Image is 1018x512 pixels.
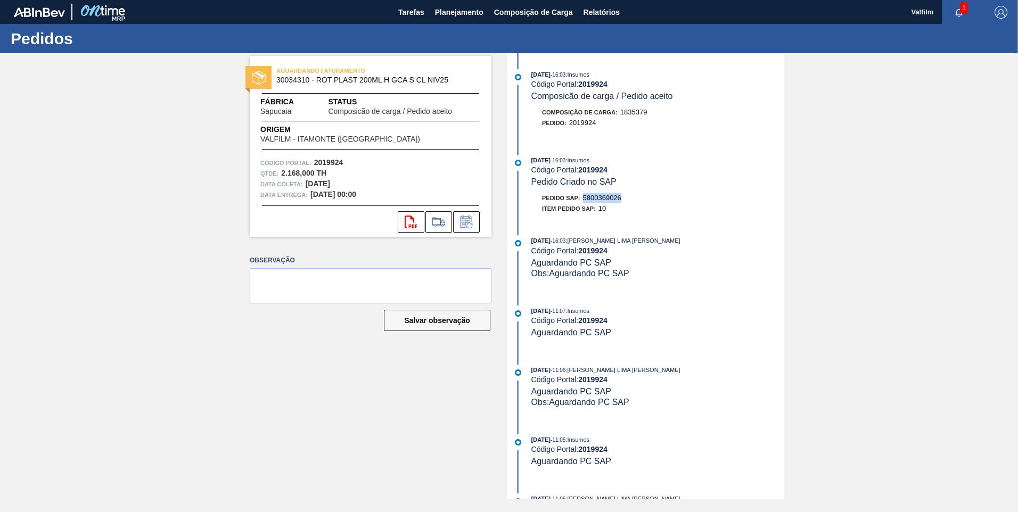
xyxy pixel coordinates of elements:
[515,369,521,376] img: atual
[531,166,784,174] div: Código Portal:
[260,135,420,143] span: VALFILM - ITAMONTE ([GEOGRAPHIC_DATA])
[620,108,647,116] span: 1835379
[14,7,65,17] img: TNhmsLtSVTkK8tSr43FrP2fwEKptu5GPRR3wAAAABJRU5ErkJggg==
[578,316,607,325] strong: 2019924
[531,157,551,163] span: [DATE]
[551,367,565,373] span: - 11:06
[398,6,424,19] span: Tarefas
[531,398,629,407] span: Obs: Aguardando PC SAP
[531,269,629,278] span: Obs: Aguardando PC SAP
[551,158,565,163] span: - 16:03
[276,76,470,84] span: 30034310 - ROT PLAST 200ML H GCA S CL NIV25
[250,253,491,268] label: Observação
[565,308,589,314] span: : Insumos
[583,194,621,202] span: 5800369026
[542,205,596,212] span: Item pedido SAP:
[551,238,565,244] span: - 16:03
[11,32,200,45] h1: Pedidos
[551,496,565,502] span: - 11:05
[531,328,611,337] span: Aguardando PC SAP
[531,367,551,373] span: [DATE]
[531,457,611,466] span: Aguardando PC SAP
[328,108,452,115] span: Composicão de carga / Pedido aceito
[531,246,784,255] div: Código Portal:
[531,387,611,396] span: Aguardando PC SAP
[306,179,330,188] strong: [DATE]
[453,211,480,233] div: Informar alteração no pedido
[578,166,607,174] strong: 2019924
[260,96,325,108] span: Fábrica
[260,124,450,135] span: Origem
[551,308,565,314] span: - 11:07
[551,72,565,78] span: - 16:03
[531,258,611,267] span: Aguardando PC SAP
[542,195,580,201] span: Pedido SAP:
[515,74,521,80] img: atual
[578,445,607,453] strong: 2019924
[515,310,521,317] img: atual
[260,158,311,168] span: Código Portal:
[531,445,784,453] div: Código Portal:
[578,80,607,88] strong: 2019924
[531,316,784,325] div: Código Portal:
[384,310,490,331] button: Salvar observação
[565,237,680,244] span: : [PERSON_NAME] LIMA [PERSON_NAME]
[252,71,266,85] img: status
[531,80,784,88] div: Código Portal:
[942,5,976,20] button: Notificações
[531,496,551,502] span: [DATE]
[960,2,968,14] span: 1
[565,157,589,163] span: : Insumos
[598,204,606,212] span: 10
[328,96,481,108] span: Status
[260,108,291,115] span: Sapucaia
[565,436,589,443] span: : Insumos
[515,160,521,166] img: atual
[569,119,596,127] span: 2019924
[565,367,680,373] span: : [PERSON_NAME] LIMA [PERSON_NAME]
[578,375,607,384] strong: 2019924
[425,211,452,233] div: Ir para Composição de Carga
[542,109,618,115] span: Composição de Carga :
[542,120,567,126] span: Pedido :
[531,92,673,101] span: Composicão de carga / Pedido aceito
[565,71,589,78] span: : Insumos
[398,211,424,233] div: Abrir arquivo PDF
[565,496,680,502] span: : [PERSON_NAME] LIMA [PERSON_NAME]
[531,308,551,314] span: [DATE]
[578,246,607,255] strong: 2019924
[531,375,784,384] div: Código Portal:
[531,177,617,186] span: Pedido Criado no SAP
[260,189,308,200] span: Data entrega:
[314,158,343,167] strong: 2019924
[435,6,483,19] span: Planejamento
[515,240,521,246] img: atual
[515,439,521,445] img: atual
[281,169,326,177] strong: 2.168,000 TH
[531,237,551,244] span: [DATE]
[551,437,565,443] span: - 11:05
[584,6,620,19] span: Relatórios
[276,65,425,76] span: AGUARDANDO FATURAMENTO
[531,436,551,443] span: [DATE]
[995,6,1007,19] img: Logout
[310,190,356,199] strong: [DATE] 00:00
[515,498,521,505] img: atual
[260,168,278,179] span: Qtde :
[260,179,303,189] span: Data coleta:
[531,71,551,78] span: [DATE]
[494,6,573,19] span: Composição de Carga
